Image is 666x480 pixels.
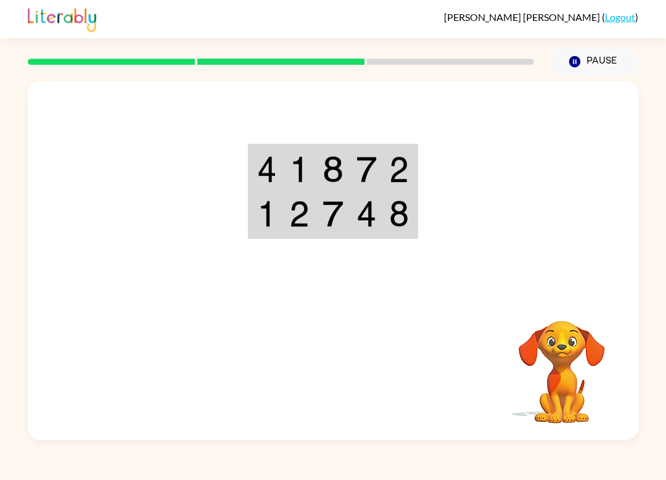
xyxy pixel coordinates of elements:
img: 2 [289,201,310,227]
img: 8 [389,201,408,227]
img: 4 [356,201,377,227]
img: 7 [356,156,377,183]
div: ( ) [444,11,638,23]
img: 8 [323,156,343,183]
img: 1 [289,156,310,183]
video: Your browser must support playing .mp4 files to use Literably. Please try using another browser. [500,302,623,425]
span: [PERSON_NAME] [PERSON_NAME] [444,11,602,23]
a: Logout [605,11,635,23]
button: Pause [549,48,638,76]
img: 7 [323,201,343,227]
img: Literably [28,5,96,32]
img: 4 [257,156,276,183]
img: 2 [389,156,408,183]
img: 1 [257,201,276,227]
